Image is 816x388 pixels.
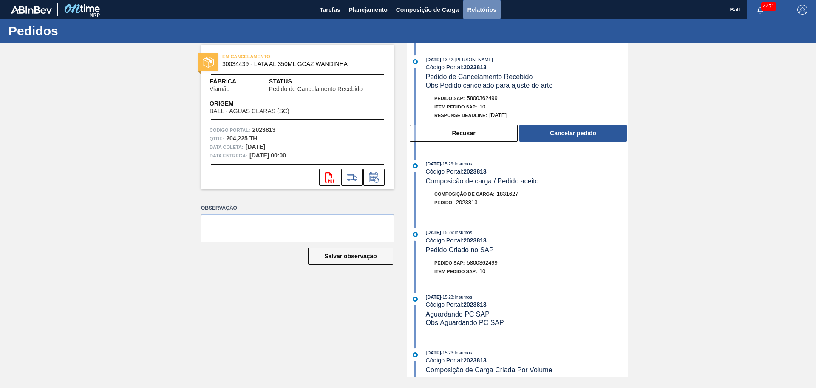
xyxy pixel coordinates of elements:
span: 5800362499 [467,260,498,266]
img: atual [413,232,418,237]
span: Fábrica [210,77,256,86]
span: - 15:23 [441,295,453,300]
span: 10 [479,103,485,110]
span: 30034439 - LATA AL 350ML GCAZ WANDINHA [222,61,377,67]
span: Data coleta: [210,143,244,151]
span: [DATE] [426,350,441,355]
span: Viamão [210,86,229,92]
span: Obs: Aguardando PC SAP [426,319,504,326]
span: Pedido de Cancelamento Recebido [269,86,363,92]
div: Código Portal: [426,64,628,71]
span: Aguardando PC SAP [426,311,490,318]
div: Informar alteração no pedido [363,169,385,186]
span: [DATE] [489,112,507,118]
span: Composicão de carga / Pedido aceito [426,177,539,185]
img: atual [413,59,418,64]
button: Notificações [747,4,774,16]
span: - 15:23 [441,351,453,355]
strong: 2023813 [463,64,487,71]
img: atual [413,297,418,302]
strong: 2023813 [252,126,276,133]
span: Relatórios [467,5,496,15]
span: [DATE] [426,294,441,300]
img: status [203,57,214,68]
div: Abrir arquivo PDF [319,169,340,186]
strong: 2023813 [463,168,487,175]
h1: Pedidos [8,26,159,36]
strong: 2023813 [463,237,487,244]
span: 1831627 [497,191,518,197]
span: Item pedido SAP: [434,269,477,274]
span: Tarefas [320,5,340,15]
span: 10 [479,268,485,274]
span: 2023813 [456,199,478,205]
strong: [DATE] 00:00 [249,152,286,159]
span: 5800362499 [467,95,498,101]
strong: 204,225 TH [226,135,257,142]
span: Data entrega: [210,151,247,160]
span: : [PERSON_NAME] [453,57,493,62]
span: 4471 [761,2,776,11]
span: [DATE] [426,230,441,235]
span: Composição de Carga [396,5,459,15]
span: Origem [210,99,314,108]
span: Composição de Carga : [434,191,495,197]
span: BALL - ÁGUAS CLARAS (SC) [210,108,289,114]
span: : Insumos [453,350,472,355]
img: atual [413,352,418,357]
img: atual [413,163,418,168]
span: Item pedido SAP: [434,104,477,109]
strong: 2023813 [463,301,487,308]
div: Código Portal: [426,237,628,244]
span: [DATE] [426,161,441,166]
img: Logout [797,5,807,15]
span: Código Portal: [210,126,250,134]
span: Pedido : [434,200,454,205]
span: Pedido Criado no SAP [426,246,494,254]
strong: [DATE] [246,143,265,150]
button: Recusar [410,125,518,142]
span: Status [269,77,385,86]
span: - 15:29 [441,162,453,166]
span: : Insumos [453,294,472,300]
span: [DATE] [426,57,441,62]
span: Response Deadline : [434,113,487,118]
span: - 13:42 [441,57,453,62]
button: Cancelar pedido [519,125,627,142]
span: Pedido de Cancelamento Recebido [426,73,533,80]
span: Pedido SAP: [434,260,465,265]
div: Código Portal: [426,357,628,364]
span: Pedido SAP: [434,96,465,101]
span: Composição de Carga Criada Por Volume [426,366,552,374]
span: : Insumos [453,230,472,235]
span: : Insumos [453,161,472,166]
span: Obs: Pedido cancelado para ajuste de arte [426,82,553,89]
img: TNhmsLtSVTkK8tSr43FrP2fwEKptu5GPRR3wAAAABJRU5ErkJggg== [11,6,52,14]
span: - 15:29 [441,230,453,235]
span: Qtde : [210,134,224,143]
button: Salvar observação [308,248,393,265]
span: EM CANCELAMENTO [222,52,341,61]
span: Planejamento [349,5,388,15]
div: Código Portal: [426,168,628,175]
strong: 2023813 [463,357,487,364]
label: Observação [201,202,394,214]
div: Código Portal: [426,301,628,308]
div: Ir para Composição de Carga [341,169,363,186]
